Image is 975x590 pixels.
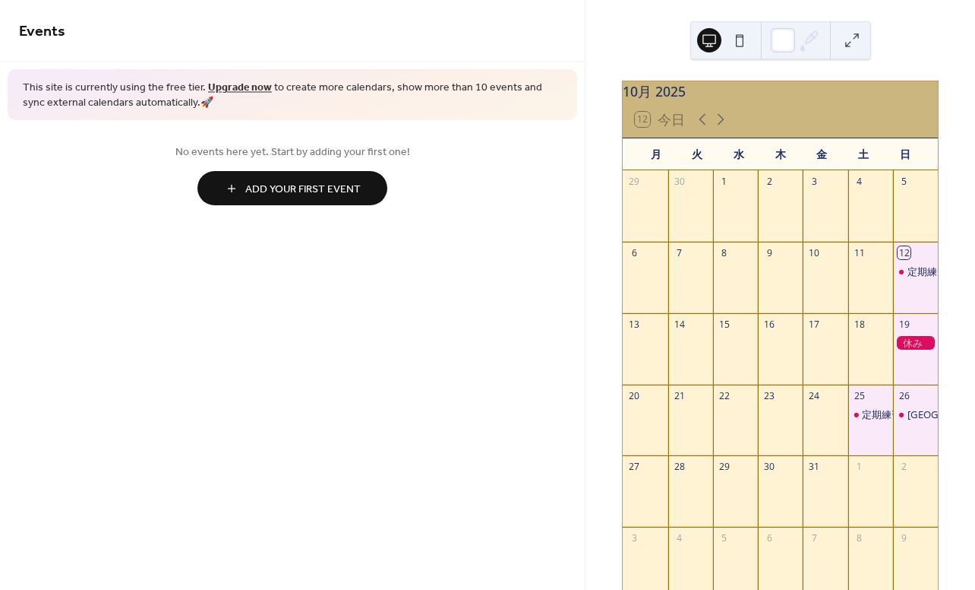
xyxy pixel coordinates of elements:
[862,408,901,421] div: 定期練習
[718,175,730,188] div: 1
[893,336,938,350] div: 休み
[759,138,801,170] div: 木
[853,532,866,545] div: 8
[718,389,730,402] div: 22
[853,461,866,474] div: 1
[893,265,938,278] div: 定期練習
[718,138,760,170] div: 水
[808,532,821,545] div: 7
[763,461,776,474] div: 30
[718,461,730,474] div: 29
[245,182,361,198] span: Add Your First Event
[673,389,686,402] div: 21
[718,318,730,331] div: 15
[628,318,641,331] div: 13
[718,246,730,259] div: 8
[628,532,641,545] div: 3
[673,175,686,188] div: 30
[808,318,821,331] div: 17
[848,408,893,421] div: 定期練習
[197,171,387,205] button: Add Your First Event
[898,532,910,545] div: 9
[898,389,910,402] div: 26
[763,532,776,545] div: 6
[677,138,718,170] div: 火
[208,78,272,98] a: Upgrade now
[673,461,686,474] div: 28
[673,246,686,259] div: 7
[763,318,776,331] div: 16
[893,408,938,421] div: 加賀市美術館
[673,318,686,331] div: 14
[19,17,65,46] span: Events
[635,138,677,170] div: 月
[843,138,885,170] div: 土
[673,532,686,545] div: 4
[853,175,866,188] div: 4
[763,246,776,259] div: 9
[808,461,821,474] div: 31
[808,175,821,188] div: 3
[628,175,641,188] div: 29
[853,246,866,259] div: 11
[853,318,866,331] div: 18
[628,246,641,259] div: 6
[898,461,910,474] div: 2
[19,144,566,160] span: No events here yet. Start by adding your first one!
[907,265,947,278] div: 定期練習
[808,246,821,259] div: 10
[763,389,776,402] div: 23
[623,81,938,101] div: 10月 2025
[23,81,562,110] span: This site is currently using the free tier. to create more calendars, show more than 10 events an...
[19,171,566,205] a: Add Your First Event
[808,389,821,402] div: 24
[853,389,866,402] div: 25
[884,138,926,170] div: 日
[763,175,776,188] div: 2
[628,461,641,474] div: 27
[628,389,641,402] div: 20
[898,175,910,188] div: 5
[898,318,910,331] div: 19
[801,138,843,170] div: 金
[898,246,910,259] div: 12
[718,532,730,545] div: 5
